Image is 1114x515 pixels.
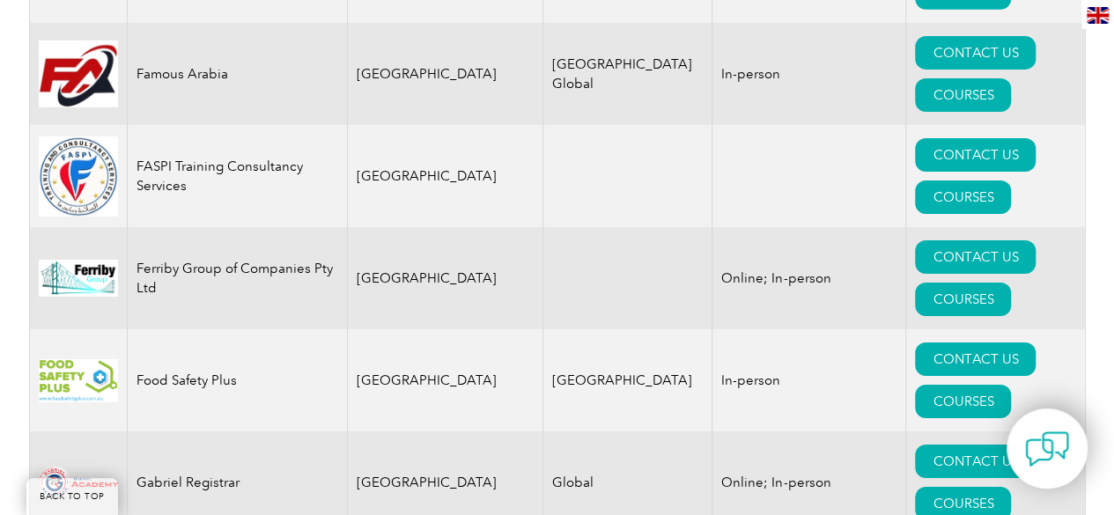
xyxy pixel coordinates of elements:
img: 4c223d1d-751d-ea11-a811-000d3a79722d-logo.jpg [39,40,118,107]
td: [GEOGRAPHIC_DATA] [347,125,543,227]
td: [GEOGRAPHIC_DATA] [347,23,543,125]
td: Food Safety Plus [127,329,347,431]
img: en [1087,7,1109,24]
img: contact-chat.png [1025,427,1069,471]
a: CONTACT US [915,342,1036,376]
img: 52661cd0-8de2-ef11-be1f-002248955c5a-logo.jpg [39,260,118,297]
td: FASPI Training Consultancy Services [127,125,347,227]
td: In-person [712,23,906,125]
a: CONTACT US [915,138,1036,172]
a: CONTACT US [915,240,1036,274]
a: COURSES [915,385,1011,418]
td: [GEOGRAPHIC_DATA] [347,329,543,431]
a: COURSES [915,283,1011,316]
td: Online; In-person [712,227,906,329]
a: BACK TO TOP [26,478,118,515]
td: [GEOGRAPHIC_DATA] [543,329,712,431]
img: e52924ac-d9bc-ea11-a814-000d3a79823d-logo.png [39,359,118,402]
a: CONTACT US [915,445,1036,478]
td: In-person [712,329,906,431]
td: [GEOGRAPHIC_DATA] [347,227,543,329]
td: Famous Arabia [127,23,347,125]
a: COURSES [915,78,1011,112]
img: 17b06828-a505-ea11-a811-000d3a79722d-logo.png [39,467,118,498]
td: Ferriby Group of Companies Pty Ltd [127,227,347,329]
td: [GEOGRAPHIC_DATA] Global [543,23,712,125]
a: CONTACT US [915,36,1036,70]
img: 78e9ed17-f6e8-ed11-8847-00224814fd52-logo.png [39,136,118,216]
a: COURSES [915,180,1011,214]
